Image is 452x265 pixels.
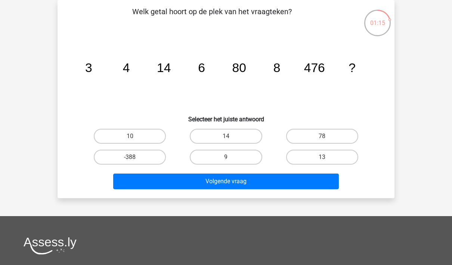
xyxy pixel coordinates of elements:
tspan: 3 [85,61,92,75]
label: 13 [286,150,358,165]
p: Welk getal hoort op de plek van het vraagteken? [69,6,355,28]
label: 14 [190,129,262,144]
label: -388 [94,150,166,165]
tspan: 8 [273,61,281,75]
tspan: 6 [198,61,205,75]
label: 10 [94,129,166,144]
h6: Selecteer het juiste antwoord [69,110,383,123]
tspan: 80 [232,61,246,75]
label: 9 [190,150,262,165]
tspan: 4 [123,61,130,75]
tspan: 476 [304,61,325,75]
tspan: 14 [157,61,171,75]
img: Assessly logo [24,237,77,255]
button: Volgende vraag [113,174,339,189]
label: 78 [286,129,358,144]
tspan: ? [349,61,356,75]
div: 01:15 [363,9,391,28]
